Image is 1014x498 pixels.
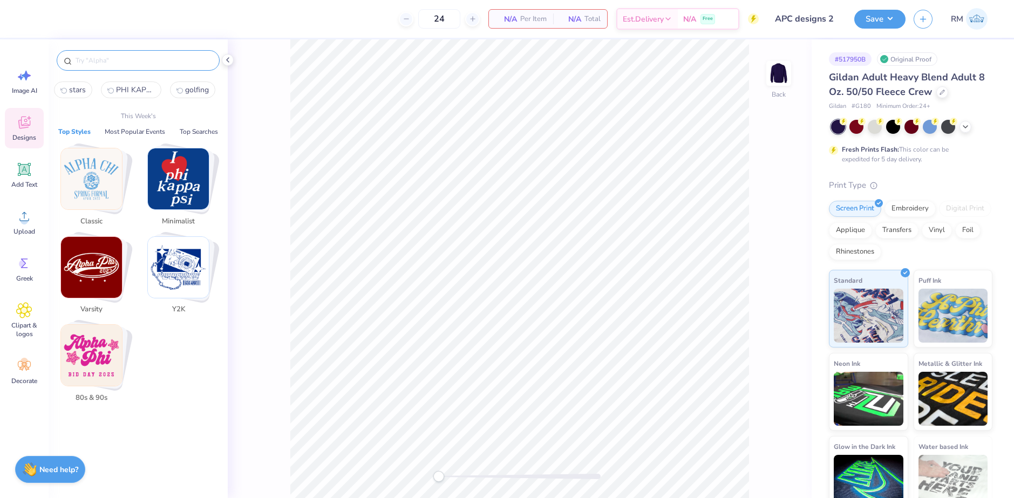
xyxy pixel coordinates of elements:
span: N/A [683,13,696,25]
span: Decorate [11,377,37,385]
span: stars [69,85,86,95]
span: Gildan Adult Heavy Blend Adult 8 Oz. 50/50 Fleece Crew [829,71,985,98]
div: Screen Print [829,201,881,217]
span: 80s & 90s [74,393,109,404]
span: PHI KAPPA TAU MOM [116,85,155,95]
span: RM [951,13,963,25]
button: golfing2 [170,81,215,98]
div: Accessibility label [433,471,444,482]
button: Save [854,10,906,29]
span: golfing [185,85,209,95]
button: Stack Card Button Minimalist [141,148,222,231]
div: Foil [955,222,981,238]
span: Clipart & logos [6,321,42,338]
button: Top Searches [176,126,221,137]
div: This color can be expedited for 5 day delivery. [842,145,975,164]
span: Upload [13,227,35,236]
span: N/A [560,13,581,25]
a: RM [946,8,992,30]
div: Transfers [875,222,918,238]
div: Digital Print [939,201,991,217]
button: Top Styles [55,126,94,137]
div: Back [772,90,786,99]
span: Puff Ink [918,275,941,286]
strong: Need help? [39,465,78,475]
div: Applique [829,222,872,238]
img: Roberta Manuel [966,8,988,30]
img: Classic [61,148,122,209]
strong: Fresh Prints Flash: [842,145,899,154]
span: Est. Delivery [623,13,664,25]
button: stars0 [54,81,92,98]
span: Gildan [829,102,846,111]
div: Rhinestones [829,244,881,260]
span: Standard [834,275,862,286]
span: Minimum Order: 24 + [876,102,930,111]
img: Standard [834,289,903,343]
span: # G180 [852,102,871,111]
span: Water based Ink [918,441,968,452]
button: Most Popular Events [101,126,168,137]
button: Stack Card Button Classic [54,148,135,231]
button: PHI KAPPA TAU MOM1 [101,81,161,98]
div: Print Type [829,179,992,192]
span: Glow in the Dark Ink [834,441,895,452]
div: # 517950B [829,52,872,66]
button: Stack Card Button 80s & 90s [54,324,135,407]
span: Per Item [520,13,547,25]
input: Try "Alpha" [74,55,213,66]
input: – – [418,9,460,29]
img: 80s & 90s [61,325,122,386]
span: Free [703,15,713,23]
img: Varsity [61,237,122,298]
button: Stack Card Button Varsity [54,236,135,319]
input: Untitled Design [767,8,846,30]
span: Add Text [11,180,37,189]
span: Minimalist [161,216,196,227]
span: Neon Ink [834,358,860,369]
img: Y2K [148,237,209,298]
span: Greek [16,274,33,283]
span: Designs [12,133,36,142]
span: Classic [74,216,109,227]
img: Metallic & Glitter Ink [918,372,988,426]
div: Original Proof [877,52,937,66]
span: Varsity [74,304,109,315]
span: Y2K [161,304,196,315]
img: Back [768,63,790,84]
span: Total [584,13,601,25]
span: Metallic & Glitter Ink [918,358,982,369]
p: This Week's [121,111,156,121]
img: Neon Ink [834,372,903,426]
span: N/A [495,13,517,25]
div: Embroidery [884,201,936,217]
button: Stack Card Button Y2K [141,236,222,319]
div: Vinyl [922,222,952,238]
img: Puff Ink [918,289,988,343]
span: Image AI [12,86,37,95]
img: Minimalist [148,148,209,209]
